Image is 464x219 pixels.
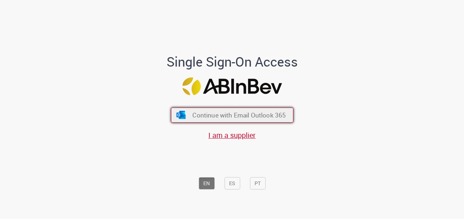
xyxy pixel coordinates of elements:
[131,55,333,69] h1: Single Sign-On Access
[182,77,282,95] img: Logo ABInBev
[208,130,256,140] a: I am a supplier
[176,111,186,119] img: ícone Azure/Microsoft 360
[250,177,265,190] button: PT
[192,111,286,119] span: Continue with Email Outlook 365
[199,177,215,190] button: EN
[224,177,240,190] button: ES
[171,107,293,123] button: ícone Azure/Microsoft 360 Continue with Email Outlook 365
